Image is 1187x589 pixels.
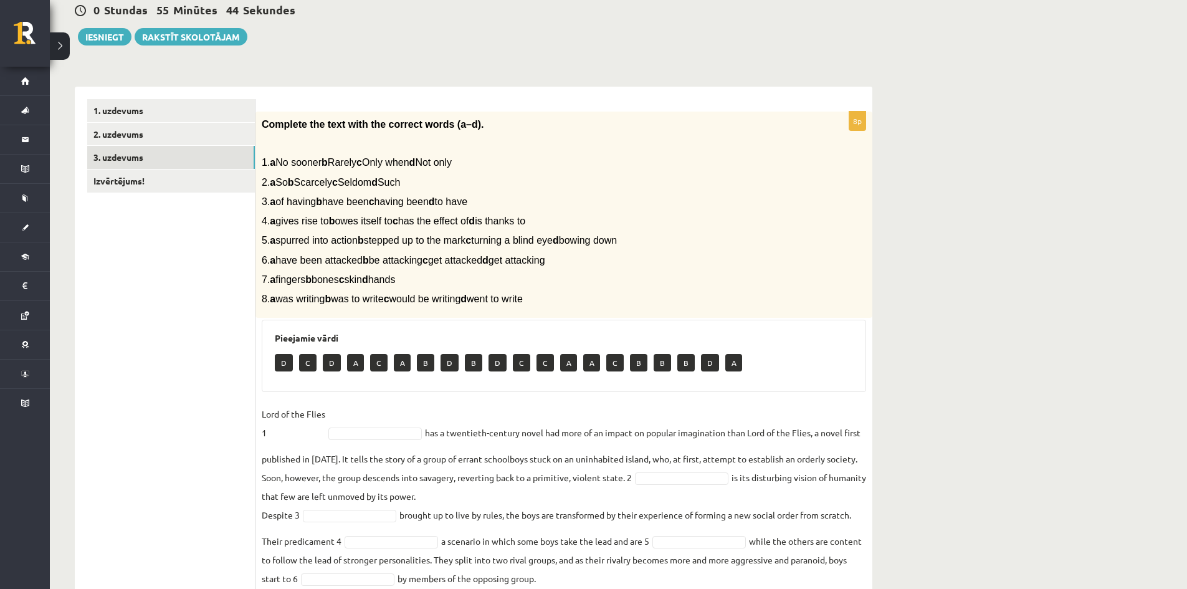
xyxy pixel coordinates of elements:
p: A [394,354,411,371]
a: Rīgas 1. Tālmācības vidusskola [14,22,50,53]
p: C [299,354,317,371]
button: Iesniegt [78,28,131,45]
p: B [417,354,434,371]
b: d [362,274,368,285]
p: D [701,354,719,371]
b: d [469,216,475,226]
b: c [384,294,389,304]
span: 5. spurred into action stepped up to the mark turning a blind eye bowing down [262,235,617,246]
span: 2. So Scarcely Seldom Such [262,177,400,188]
b: b [322,157,328,168]
b: a [270,177,275,188]
b: b [325,294,331,304]
b: d [553,235,559,246]
b: b [363,255,369,266]
span: 3. of having have been having been to have [262,196,467,207]
a: 3. uzdevums [87,146,255,169]
span: 55 [156,2,169,17]
b: a [270,157,275,168]
b: c [356,157,362,168]
p: C [370,354,388,371]
p: A [347,354,364,371]
p: A [583,354,600,371]
b: b [316,196,322,207]
p: C [513,354,530,371]
b: b [329,216,335,226]
b: a [270,216,275,226]
span: Complete the text with the correct words (a–d). [262,119,484,130]
span: Minūtes [173,2,217,17]
span: Sekundes [243,2,295,17]
b: c [332,177,338,188]
p: D [441,354,459,371]
b: d [482,255,489,266]
b: c [369,196,374,207]
b: c [422,255,428,266]
p: D [323,354,341,371]
b: b [358,235,364,246]
b: c [339,274,345,285]
p: B [630,354,647,371]
b: a [270,235,275,246]
p: D [275,354,293,371]
p: A [560,354,577,371]
p: C [606,354,624,371]
a: Izvērtējums! [87,170,255,193]
p: A [725,354,742,371]
b: d [429,196,435,207]
span: 44 [226,2,239,17]
p: Lord of the Flies 1 [262,405,325,442]
b: a [270,255,275,266]
h3: Pieejamie vārdi [275,333,853,343]
span: 1. No sooner Rarely Only when Not only [262,157,452,168]
b: a [270,274,275,285]
b: d [460,294,467,304]
a: 1. uzdevums [87,99,255,122]
p: D [489,354,507,371]
p: 8p [849,111,866,131]
p: Despite 3 [262,505,300,524]
span: 4. gives rise to owes itself to has the effect of is thanks to [262,216,525,226]
b: a [270,294,275,304]
b: b [288,177,294,188]
span: 6. have been attacked be attacking get attacked get attacking [262,255,545,266]
p: B [465,354,482,371]
span: Stundas [104,2,148,17]
b: b [305,274,312,285]
a: 2. uzdevums [87,123,255,146]
span: 7. fingers bones skin hands [262,274,395,285]
p: C [536,354,554,371]
b: a [270,196,275,207]
a: Rakstīt skolotājam [135,28,247,45]
p: B [677,354,695,371]
b: c [465,235,471,246]
b: d [409,157,416,168]
b: c [393,216,398,226]
b: d [371,177,378,188]
p: B [654,354,671,371]
span: 0 [93,2,100,17]
span: 8. was writing was to write would be writing went to write [262,294,523,304]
